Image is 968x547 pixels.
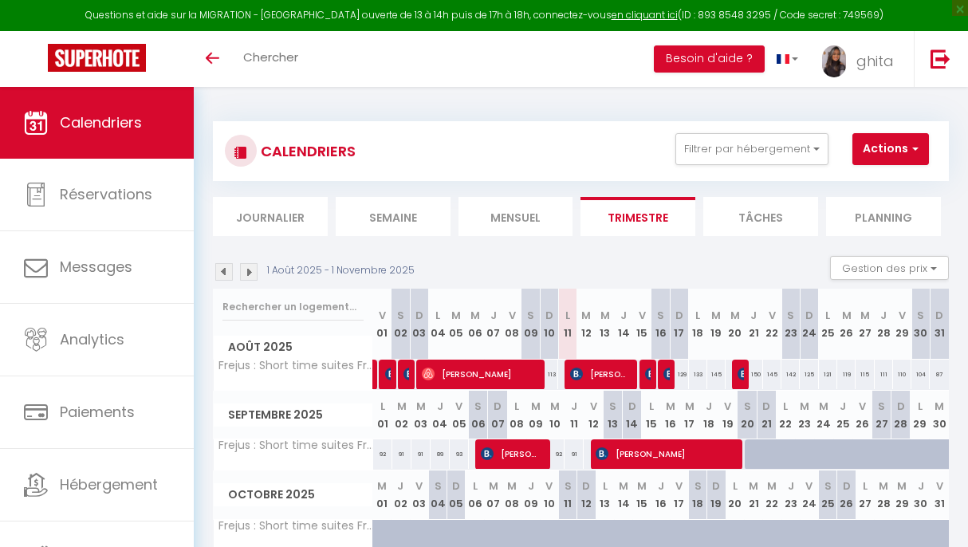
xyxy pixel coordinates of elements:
[528,478,534,494] abbr: J
[763,470,781,519] th: 22
[837,470,856,519] th: 26
[558,289,576,360] th: 11
[781,289,800,360] th: 23
[458,197,573,236] li: Mensuel
[397,308,404,323] abbr: S
[403,359,410,389] span: [PERSON_NAME]
[670,360,688,389] div: 129
[642,391,661,439] th: 15
[738,391,757,439] th: 20
[60,112,142,132] span: Calendriers
[614,470,632,519] th: 14
[724,399,731,414] abbr: V
[712,478,720,494] abbr: D
[930,360,949,389] div: 87
[422,359,538,389] span: [PERSON_NAME]
[935,399,944,414] abbr: M
[612,8,678,22] a: en cliquant ici
[680,391,699,439] th: 17
[699,391,718,439] th: 18
[788,478,794,494] abbr: J
[214,483,372,506] span: Octobre 2025
[603,478,608,494] abbr: L
[645,359,651,389] span: [PERSON_NAME]
[392,470,410,519] th: 02
[856,289,874,360] th: 27
[431,439,450,469] div: 89
[470,308,480,323] abbr: M
[489,478,498,494] abbr: M
[769,308,776,323] abbr: V
[875,360,893,389] div: 111
[936,478,943,494] abbr: V
[843,478,851,494] abbr: D
[60,402,135,422] span: Paiements
[545,308,553,323] abbr: D
[651,289,670,360] th: 16
[819,360,837,389] div: 121
[695,478,702,494] abbr: S
[379,308,386,323] abbr: V
[431,391,450,439] th: 04
[490,308,497,323] abbr: J
[744,289,762,360] th: 21
[565,308,570,323] abbr: L
[373,391,392,439] th: 01
[675,308,683,323] abbr: D
[689,360,707,389] div: 133
[474,399,482,414] abbr: S
[763,289,781,360] th: 22
[415,478,423,494] abbr: V
[503,289,521,360] th: 08
[856,360,874,389] div: 115
[897,478,907,494] abbr: M
[787,308,794,323] abbr: S
[243,49,298,65] span: Chercher
[628,399,636,414] abbr: D
[473,478,478,494] abbr: L
[837,289,856,360] th: 26
[545,391,565,439] th: 10
[767,478,777,494] abbr: M
[738,359,744,389] span: [PERSON_NAME]
[875,470,893,519] th: 28
[935,308,943,323] abbr: D
[744,399,751,414] abbr: S
[911,289,930,360] th: 30
[633,470,651,519] th: 15
[749,478,758,494] abbr: M
[781,470,800,519] th: 23
[730,308,740,323] abbr: M
[833,391,852,439] th: 25
[670,289,688,360] th: 17
[918,478,924,494] abbr: J
[879,478,888,494] abbr: M
[800,360,818,389] div: 125
[649,399,654,414] abbr: L
[860,308,870,323] abbr: M
[911,391,930,439] th: 29
[880,308,887,323] abbr: J
[526,391,545,439] th: 09
[577,470,596,519] th: 12
[776,391,795,439] th: 22
[373,289,392,360] th: 01
[336,197,451,236] li: Semaine
[60,474,158,494] span: Hébergement
[377,478,387,494] abbr: M
[819,399,828,414] abbr: M
[373,439,392,469] div: 92
[744,470,762,519] th: 21
[695,308,700,323] abbr: L
[596,439,730,469] span: [PERSON_NAME]
[484,470,502,519] th: 07
[531,399,541,414] abbr: M
[565,478,572,494] abbr: S
[899,308,906,323] abbr: V
[494,399,502,414] abbr: D
[824,478,832,494] abbr: S
[795,391,814,439] th: 23
[596,289,614,360] th: 13
[450,391,469,439] th: 05
[726,289,744,360] th: 20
